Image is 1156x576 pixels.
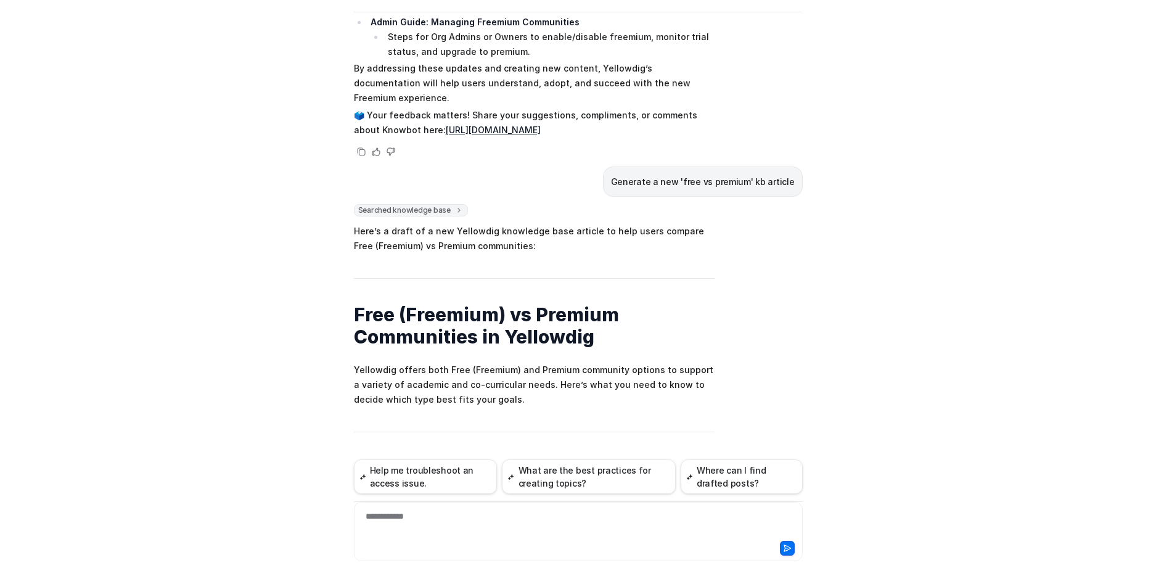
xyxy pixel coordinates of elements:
h1: Free (Freemium) vs Premium Communities in Yellowdig [354,303,715,348]
button: Where can I find drafted posts? [681,459,803,494]
p: Here’s a draft of a new Yellowdig knowledge base article to help users compare Free (Freemium) vs... [354,224,715,253]
p: Generate a new 'free vs premium' kb article [611,175,795,189]
p: By addressing these updates and creating new content, Yellowdig’s documentation will help users u... [354,61,715,105]
p: 🗳️ Your feedback matters! Share your suggestions, compliments, or comments about Knowbot here: [354,108,715,138]
strong: Admin Guide: Managing Freemium Communities [371,17,580,27]
p: Yellowdig offers both Free (Freemium) and Premium community options to support a variety of acade... [354,363,715,407]
li: Steps for Org Admins or Owners to enable/disable freemium, monitor trial status, and upgrade to p... [384,30,714,59]
button: What are the best practices for creating topics? [502,459,675,494]
span: Searched knowledge base [354,204,468,216]
h2: At-a-Glance Comparison [354,457,715,474]
a: [URL][DOMAIN_NAME] [446,125,541,135]
button: Help me troubleshoot an access issue. [354,459,498,494]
